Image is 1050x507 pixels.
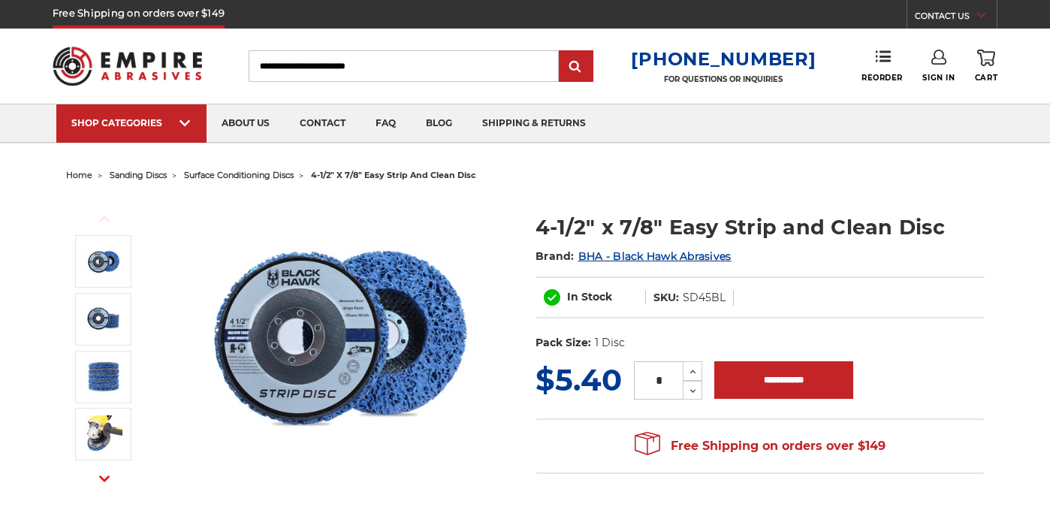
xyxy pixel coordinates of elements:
span: Brand: [536,249,575,263]
button: Next [86,463,122,495]
dt: Pack Size: [536,335,591,351]
span: Sign In [922,73,955,83]
dd: SD45BL [683,290,726,306]
a: Reorder [861,50,903,82]
a: home [66,170,92,180]
span: 4-1/2" x 7/8" easy strip and clean disc [311,170,476,180]
span: Reorder [861,73,903,83]
button: Previous [86,203,122,235]
input: Submit [561,52,591,82]
a: faq [361,104,411,143]
span: In Stock [567,290,612,303]
a: Cart [975,50,997,83]
a: [PHONE_NUMBER] [631,48,816,70]
a: BHA - Black Hawk Abrasives [578,249,732,263]
h1: 4-1/2" x 7/8" Easy Strip and Clean Disc [536,213,985,242]
img: 4-1/2" x 7/8" Easy Strip and Clean Disc [85,301,122,336]
div: SHOP CATEGORIES [71,117,192,128]
a: shipping & returns [467,104,601,143]
img: 4-1/2" x 7/8" Easy Strip and Clean Disc [85,244,122,279]
span: Free Shipping on orders over $149 [635,431,886,461]
img: Empire Abrasives [53,37,202,95]
dd: 1 Disc [595,335,625,351]
a: sanding discs [110,170,167,180]
a: surface conditioning discs [184,170,294,180]
span: Cart [975,73,997,83]
p: FOR QUESTIONS OR INQUIRIES [631,74,816,84]
span: $5.40 [536,361,622,398]
a: about us [207,104,285,143]
img: 4-1/2" x 7/8" Easy Strip and Clean Disc [190,197,490,477]
img: 4-1/2" x 7/8" Easy Strip and Clean Disc [85,415,122,453]
img: 4-1/2" x 7/8" Easy Strip and Clean Disc [85,359,122,394]
a: CONTACT US [915,8,997,29]
a: contact [285,104,361,143]
dt: SKU: [653,290,679,306]
a: blog [411,104,467,143]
